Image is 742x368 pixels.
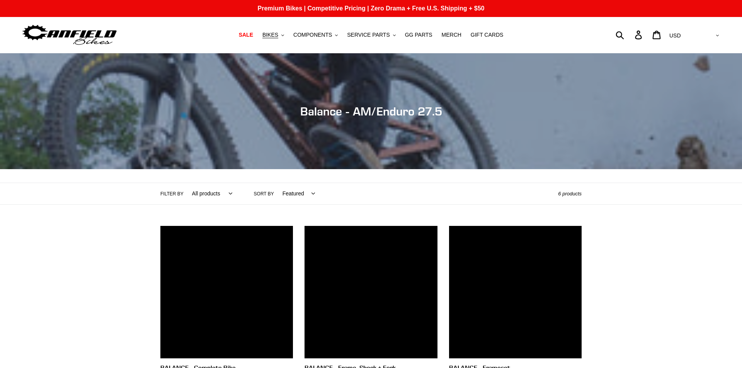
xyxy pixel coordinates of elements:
a: GG PARTS [401,30,436,40]
button: BIKES [259,30,288,40]
button: SERVICE PARTS [343,30,399,40]
a: GIFT CARDS [467,30,507,40]
span: 6 products [558,191,582,197]
span: SALE [239,32,253,38]
span: GIFT CARDS [471,32,504,38]
button: COMPONENTS [289,30,342,40]
label: Sort by [254,190,274,197]
span: Balance - AM/Enduro 27.5 [300,104,442,118]
input: Search [620,26,640,43]
span: MERCH [442,32,461,38]
label: Filter by [160,190,184,197]
span: COMPONENTS [293,32,332,38]
span: GG PARTS [405,32,432,38]
span: SERVICE PARTS [347,32,390,38]
span: BIKES [262,32,278,38]
a: SALE [235,30,257,40]
img: Canfield Bikes [21,23,118,47]
a: MERCH [438,30,465,40]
